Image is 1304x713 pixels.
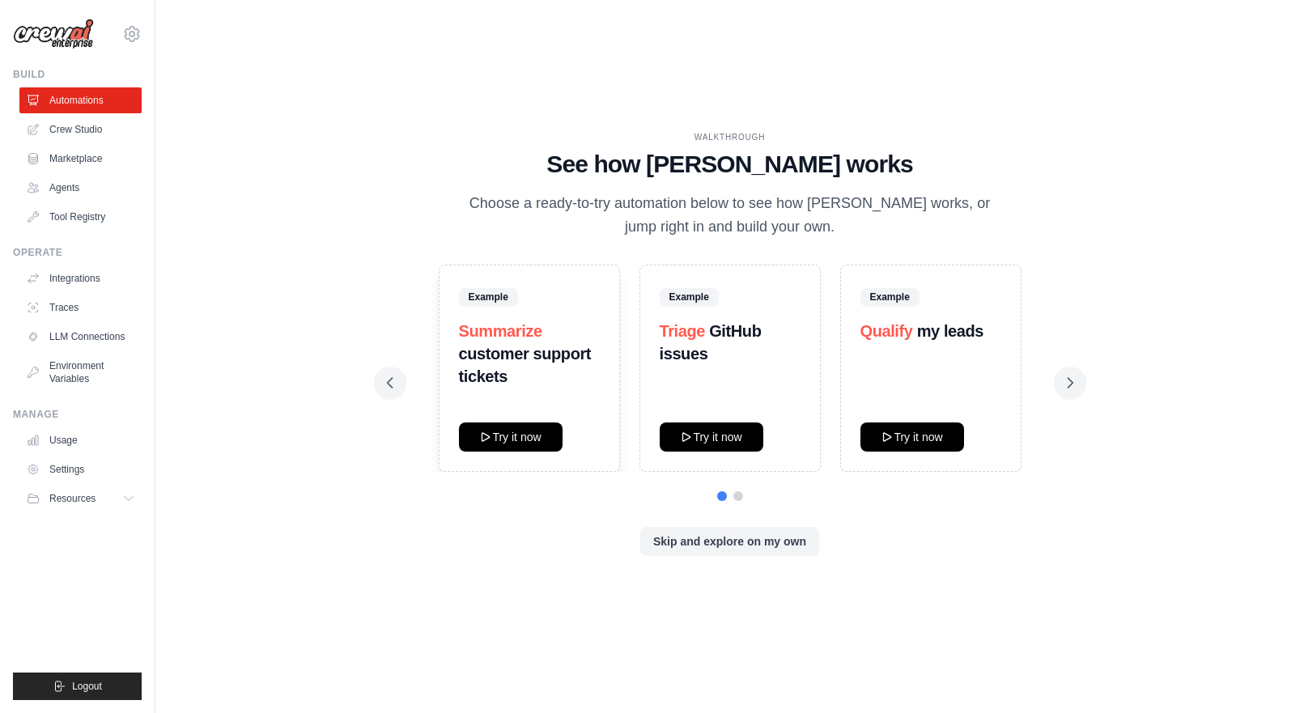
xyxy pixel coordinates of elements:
span: Example [860,288,920,306]
a: Marketplace [19,146,142,172]
p: Choose a ready-to-try automation below to see how [PERSON_NAME] works, or jump right in and build... [458,192,1002,240]
a: Settings [19,456,142,482]
strong: customer support tickets [459,345,592,385]
span: Qualify [860,322,913,340]
strong: GitHub issues [660,322,762,363]
div: Operate [13,246,142,259]
button: Resources [19,486,142,511]
a: Environment Variables [19,353,142,392]
button: Try it now [459,422,563,452]
span: Resources [49,492,96,505]
a: Usage [19,427,142,453]
button: Try it now [660,422,763,452]
a: Automations [19,87,142,113]
strong: my leads [917,322,983,340]
div: Manage [13,408,142,421]
span: Logout [72,680,102,693]
span: Triage [660,322,706,340]
div: WALKTHROUGH [387,131,1073,143]
a: LLM Connections [19,324,142,350]
a: Crew Studio [19,117,142,142]
a: Tool Registry [19,204,142,230]
span: Example [660,288,719,306]
button: Skip and explore on my own [640,527,819,556]
div: Build [13,68,142,81]
a: Agents [19,175,142,201]
span: Summarize [459,322,542,340]
a: Traces [19,295,142,320]
h1: See how [PERSON_NAME] works [387,150,1073,179]
span: Example [459,288,518,306]
button: Logout [13,673,142,700]
button: Try it now [860,422,964,452]
img: Logo [13,19,94,49]
a: Integrations [19,265,142,291]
